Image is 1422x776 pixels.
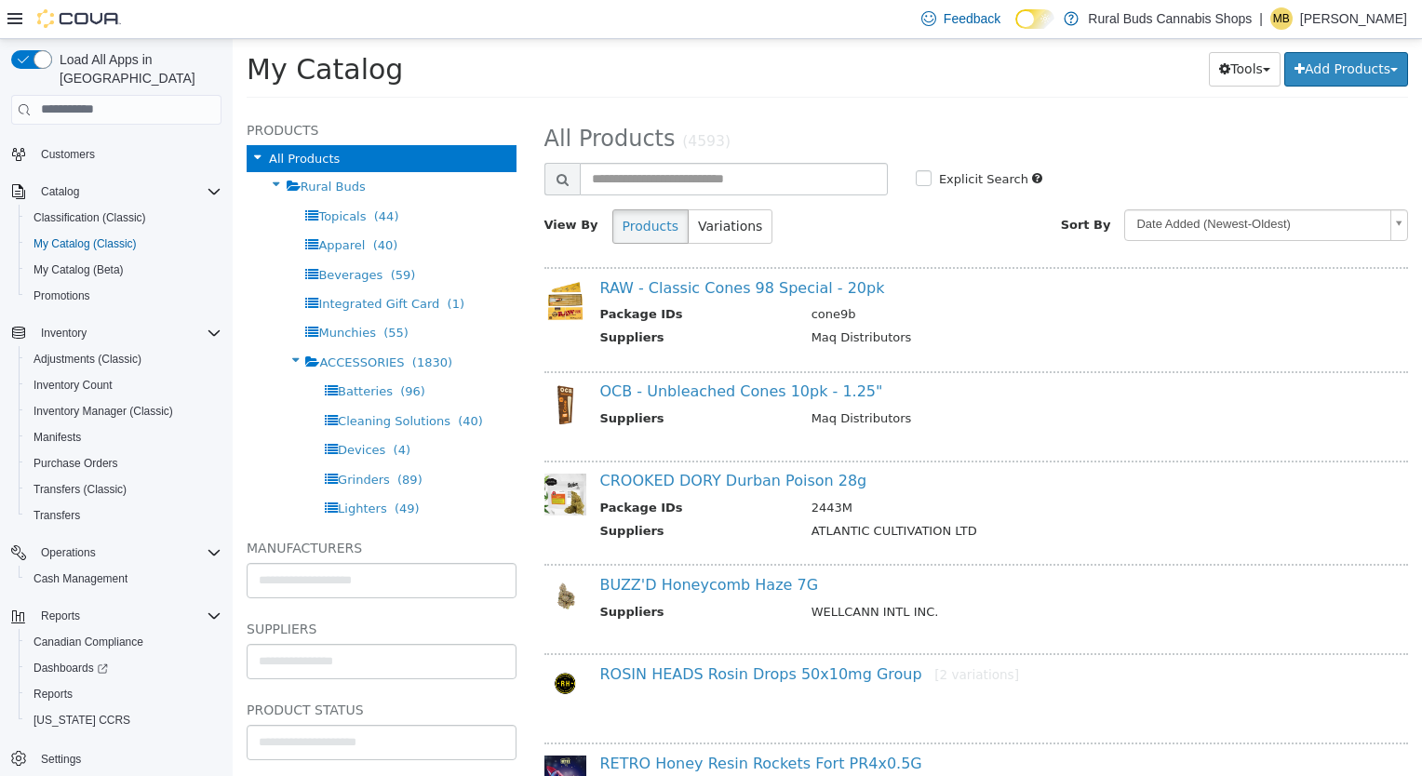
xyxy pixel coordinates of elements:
[41,609,80,623] span: Reports
[34,482,127,497] span: Transfers (Classic)
[86,170,133,184] span: Topicals
[26,233,221,255] span: My Catalog (Classic)
[41,184,79,199] span: Catalog
[168,345,193,359] span: (96)
[976,13,1048,47] button: Tools
[34,210,146,225] span: Classification (Classic)
[34,748,88,770] a: Settings
[26,285,98,307] a: Promotions
[892,170,1175,202] a: Date Added (Newest-Oldest)
[26,207,221,229] span: Classification (Classic)
[19,450,229,476] button: Purchase Orders
[26,207,154,229] a: Classification (Classic)
[1052,13,1175,47] button: Add Products
[26,631,151,653] a: Canadian Compliance
[86,229,150,243] span: Beverages
[26,657,115,679] a: Dashboards
[19,707,229,733] button: [US_STATE] CCRS
[4,540,229,566] button: Operations
[34,378,113,393] span: Inventory Count
[41,752,81,767] span: Settings
[565,564,1157,587] td: WELLCANN INTL INC.
[34,322,94,344] button: Inventory
[14,579,284,601] h5: Suppliers
[26,709,221,731] span: Washington CCRS
[565,460,1157,483] td: 2443M
[141,199,166,213] span: (40)
[14,660,284,682] h5: Product Status
[26,374,221,396] span: Inventory Count
[702,131,796,150] label: Explicit Search
[4,140,229,167] button: Customers
[105,462,154,476] span: Lighters
[41,545,96,560] span: Operations
[26,259,131,281] a: My Catalog (Beta)
[4,744,229,771] button: Settings
[368,266,565,289] th: Package IDs
[19,398,229,424] button: Inventory Manager (Classic)
[26,478,221,501] span: Transfers (Classic)
[34,661,108,676] span: Dashboards
[4,603,229,629] button: Reports
[215,258,232,272] span: (1)
[34,181,87,203] button: Catalog
[449,94,498,111] small: (4593)
[312,179,366,193] span: View By
[105,345,160,359] span: Batteries
[105,375,218,389] span: Cleaning Solutions
[19,283,229,309] button: Promotions
[26,683,80,705] a: Reports
[41,147,95,162] span: Customers
[26,452,126,475] a: Purchase Orders
[34,687,73,702] span: Reports
[19,424,229,450] button: Manifests
[702,628,786,643] small: [2 variations]
[312,87,443,113] span: All Products
[34,542,221,564] span: Operations
[68,140,133,154] span: Rural Buds
[34,605,87,627] button: Reports
[36,113,107,127] span: All Products
[34,635,143,649] span: Canadian Compliance
[34,143,102,166] a: Customers
[565,289,1157,313] td: Maq Distributors
[19,372,229,398] button: Inventory Count
[86,258,207,272] span: Integrated Gift Card
[26,259,221,281] span: My Catalog (Beta)
[105,434,157,448] span: Grinders
[19,629,229,655] button: Canadian Compliance
[105,404,153,418] span: Devices
[312,435,354,477] img: 150
[34,352,141,367] span: Adjustments (Classic)
[1015,9,1054,29] input: Dark Mode
[368,564,565,587] th: Suppliers
[26,426,221,448] span: Manifests
[26,657,221,679] span: Dashboards
[34,542,103,564] button: Operations
[312,241,354,283] img: 150
[165,434,190,448] span: (89)
[1015,29,1016,30] span: Dark Mode
[312,345,354,387] img: 150
[312,627,354,663] img: 150
[944,9,1000,28] span: Feedback
[26,683,221,705] span: Reports
[34,456,118,471] span: Purchase Orders
[1273,7,1290,30] span: MB
[368,289,565,313] th: Suppliers
[1300,7,1407,30] p: [PERSON_NAME]
[312,716,354,760] img: 150
[52,50,221,87] span: Load All Apps in [GEOGRAPHIC_DATA]
[26,568,135,590] a: Cash Management
[1088,7,1252,30] p: Rural Buds Cannabis Shops
[26,348,149,370] a: Adjustments (Classic)
[34,508,80,523] span: Transfers
[26,478,134,501] a: Transfers (Classic)
[368,370,565,394] th: Suppliers
[368,343,651,361] a: OCB - Unbleached Cones 10pk - 1.25"
[158,229,183,243] span: (59)
[34,142,221,166] span: Customers
[565,370,1157,394] td: Maq Distributors
[26,709,138,731] a: [US_STATE] CCRS
[34,262,124,277] span: My Catalog (Beta)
